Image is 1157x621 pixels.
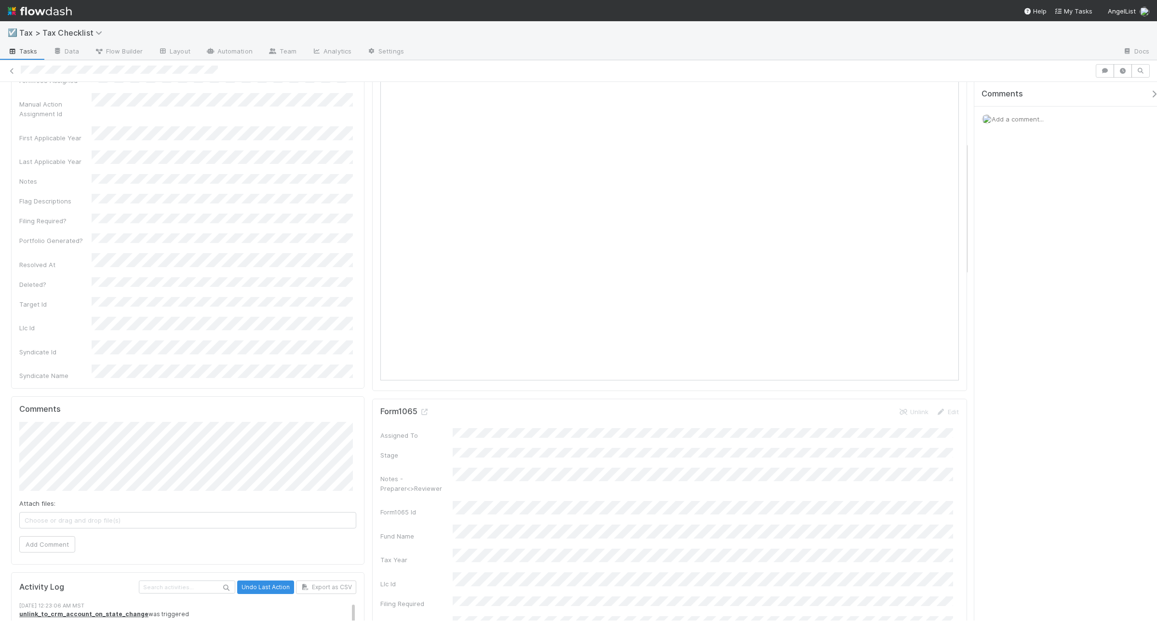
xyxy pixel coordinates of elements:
[1115,44,1157,60] a: Docs
[1054,7,1092,15] span: My Tasks
[20,513,356,528] span: Choose or drag and drop file(s)
[380,579,453,589] div: Llc Id
[992,115,1044,123] span: Add a comment...
[19,347,92,357] div: Syndicate Id
[19,499,55,508] label: Attach files:
[380,450,453,460] div: Stage
[380,531,453,541] div: Fund Name
[260,44,304,60] a: Team
[19,28,107,38] span: Tax > Tax Checklist
[19,176,92,186] div: Notes
[1140,7,1149,16] img: avatar_04ed6c9e-3b93-401c-8c3a-8fad1b1fc72c.png
[19,280,92,289] div: Deleted?
[8,3,72,19] img: logo-inverted-e16ddd16eac7371096b0.svg
[94,46,143,56] span: Flow Builder
[19,610,365,619] div: was triggered
[19,260,92,270] div: Resolved At
[19,610,148,618] a: unlink_to_crm_account_on_state_change
[296,580,356,594] button: Export as CSV
[380,555,453,565] div: Tax Year
[19,371,92,380] div: Syndicate Name
[45,44,87,60] a: Data
[19,236,92,245] div: Portfolio Generated?
[304,44,359,60] a: Analytics
[19,133,92,143] div: First Applicable Year
[8,28,17,37] span: ☑️
[380,474,453,493] div: Notes - Preparer<>Reviewer
[380,507,453,517] div: Form1065 Id
[237,580,294,594] button: Undo Last Action
[359,44,412,60] a: Settings
[19,196,92,206] div: Flag Descriptions
[380,599,453,608] div: Filing Required
[19,216,92,226] div: Filing Required?
[19,99,92,119] div: Manual Action Assignment Id
[87,44,150,60] a: Flow Builder
[150,44,198,60] a: Layout
[380,431,453,440] div: Assigned To
[8,46,38,56] span: Tasks
[982,89,1023,99] span: Comments
[139,580,235,594] input: Search activities...
[19,323,92,333] div: Llc Id
[19,602,365,610] div: [DATE] 12:23:06 AM MST
[19,536,75,553] button: Add Comment
[982,114,992,124] img: avatar_04ed6c9e-3b93-401c-8c3a-8fad1b1fc72c.png
[936,408,959,416] a: Edit
[19,299,92,309] div: Target Id
[19,157,92,166] div: Last Applicable Year
[19,582,137,592] h5: Activity Log
[380,407,429,417] h5: Form1065
[1108,7,1136,15] span: AngelList
[19,405,356,414] h5: Comments
[899,408,928,416] a: Unlink
[1054,6,1092,16] a: My Tasks
[1023,6,1047,16] div: Help
[198,44,260,60] a: Automation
